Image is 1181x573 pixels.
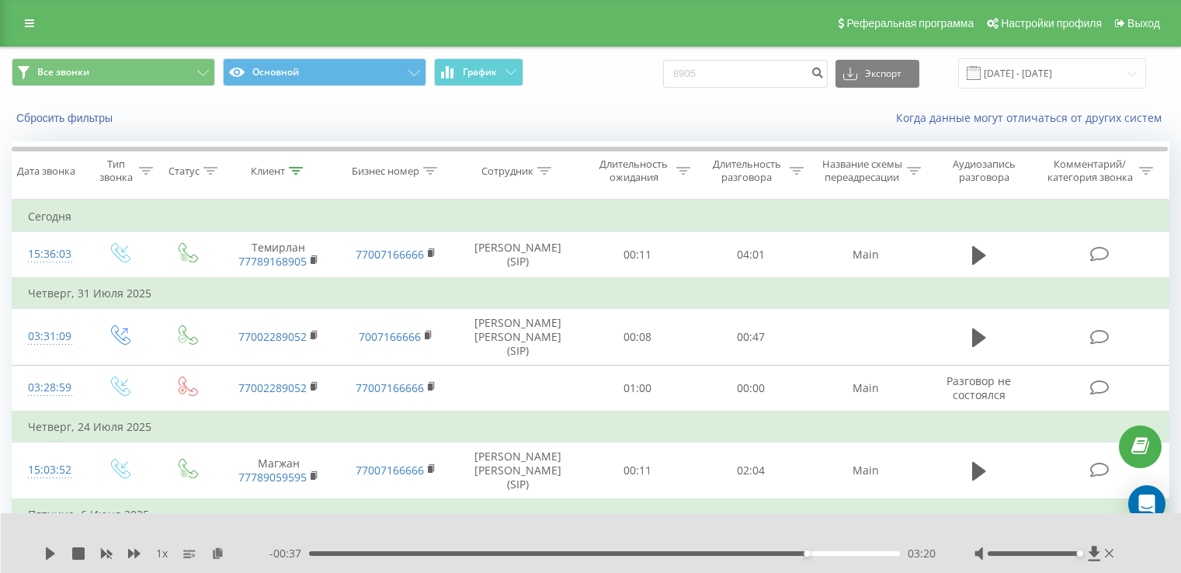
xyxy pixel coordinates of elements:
[807,366,924,412] td: Main
[12,58,215,86] button: Все звонки
[596,158,673,184] div: Длительность ожидания
[12,111,120,125] button: Сбросить фильтры
[28,321,69,352] div: 03:31:09
[582,232,694,278] td: 00:11
[939,158,1030,184] div: Аудиозапись разговора
[356,463,424,477] a: 77007166666
[694,232,807,278] td: 04:01
[463,67,497,78] span: График
[1128,485,1165,523] div: Open Intercom Messenger
[947,373,1011,402] span: Разговор не состоялся
[1076,550,1082,557] div: Accessibility label
[356,380,424,395] a: 77007166666
[708,158,786,184] div: Длительность разговора
[28,373,69,403] div: 03:28:59
[156,546,168,561] span: 1 x
[28,239,69,269] div: 15:36:03
[359,329,421,344] a: 7007166666
[582,442,694,499] td: 00:11
[12,412,1169,443] td: Четверг, 24 Июля 2025
[12,201,1169,232] td: Сегодня
[1001,17,1102,30] span: Настройки профиля
[663,60,828,88] input: Поиск по номеру
[455,442,582,499] td: [PERSON_NAME] [PERSON_NAME] (SIP)
[694,366,807,412] td: 00:00
[835,60,919,88] button: Экспорт
[694,308,807,366] td: 00:47
[28,455,69,485] div: 15:03:52
[434,58,523,86] button: График
[694,442,807,499] td: 02:04
[481,165,533,178] div: Сотрудник
[1044,158,1135,184] div: Комментарий/категория звонка
[37,66,89,78] span: Все звонки
[220,232,337,278] td: Темирлан
[908,546,936,561] span: 03:20
[98,158,134,184] div: Тип звонка
[804,550,811,557] div: Accessibility label
[12,499,1169,530] td: Пятница, 6 Июня 2025
[220,442,337,499] td: Магжан
[238,380,307,395] a: 77002289052
[17,165,75,178] div: Дата звонка
[1127,17,1160,30] span: Выход
[251,165,285,178] div: Клиент
[582,308,694,366] td: 00:08
[238,254,307,269] a: 77789168905
[269,546,309,561] span: - 00:37
[582,366,694,412] td: 01:00
[12,278,1169,309] td: Четверг, 31 Июля 2025
[896,110,1169,125] a: Когда данные могут отличаться от других систем
[223,58,426,86] button: Основной
[356,247,424,262] a: 77007166666
[846,17,974,30] span: Реферальная программа
[238,329,307,344] a: 77002289052
[238,470,307,484] a: 77789059595
[455,232,582,278] td: [PERSON_NAME] (SIP)
[168,165,200,178] div: Статус
[807,442,924,499] td: Main
[352,165,419,178] div: Бизнес номер
[455,308,582,366] td: [PERSON_NAME] [PERSON_NAME] (SIP)
[821,158,903,184] div: Название схемы переадресации
[807,232,924,278] td: Main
